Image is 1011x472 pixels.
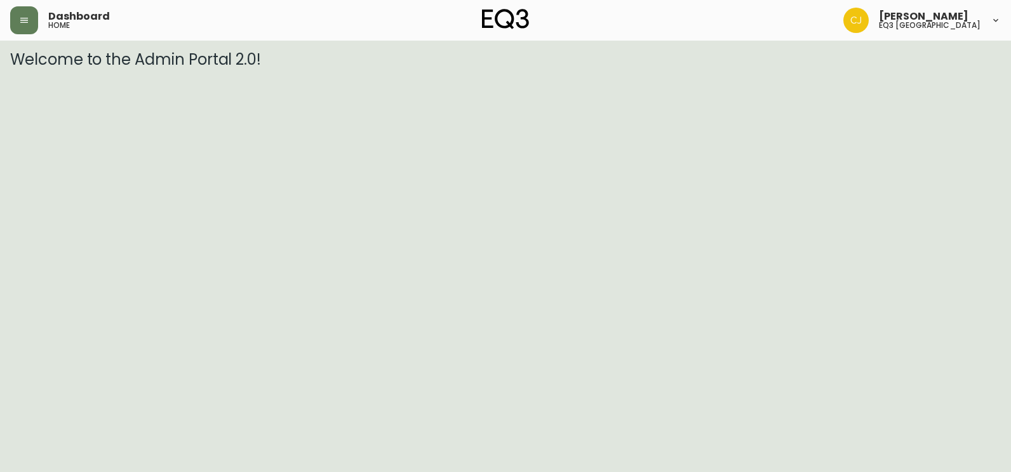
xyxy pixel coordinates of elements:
[879,22,981,29] h5: eq3 [GEOGRAPHIC_DATA]
[879,11,968,22] span: [PERSON_NAME]
[48,22,70,29] h5: home
[843,8,869,33] img: 7836c8950ad67d536e8437018b5c2533
[482,9,529,29] img: logo
[48,11,110,22] span: Dashboard
[10,51,1001,69] h3: Welcome to the Admin Portal 2.0!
